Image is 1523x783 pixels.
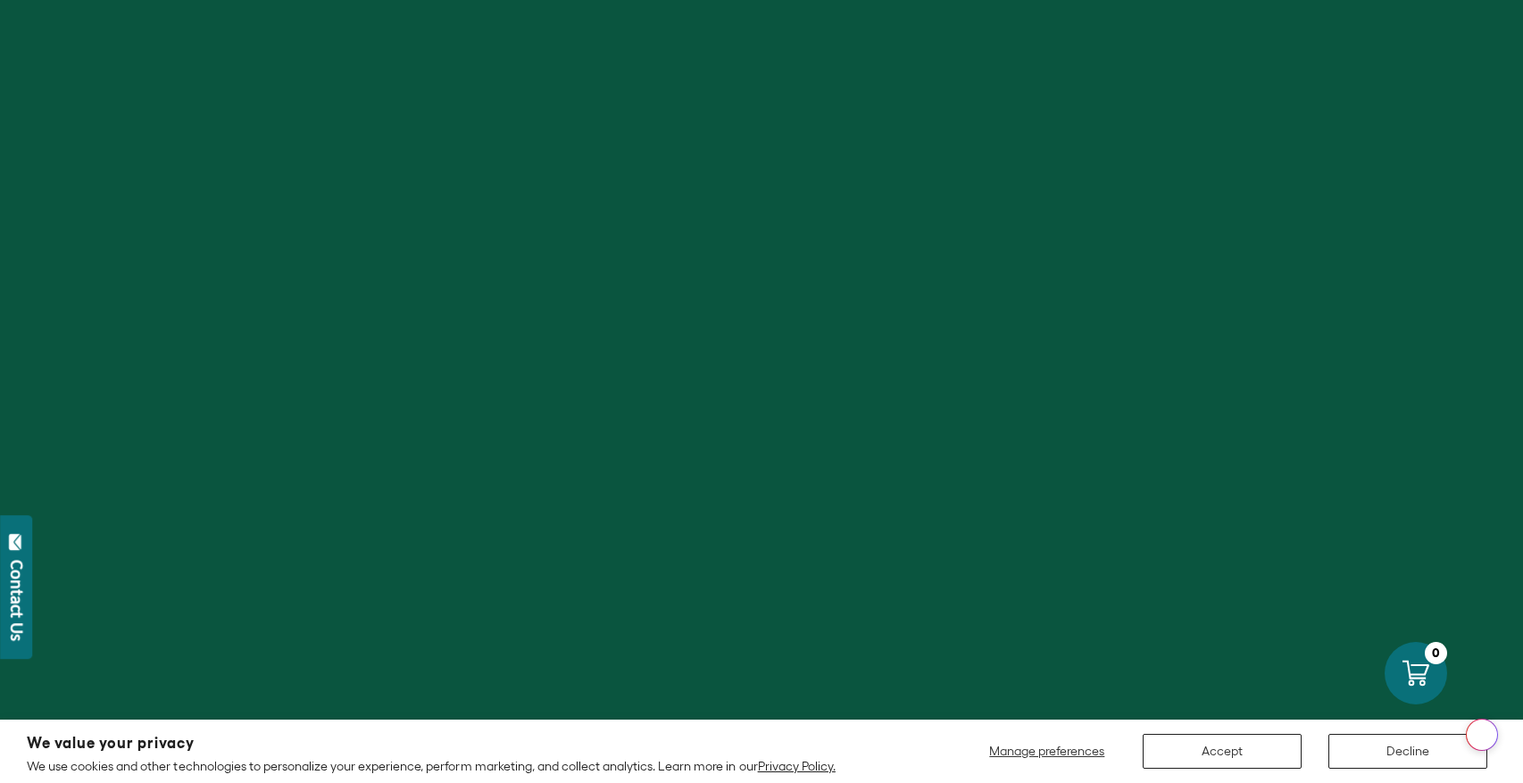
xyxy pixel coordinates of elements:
[27,736,836,751] h2: We value your privacy
[978,734,1116,769] button: Manage preferences
[1425,642,1447,664] div: 0
[8,560,26,641] div: Contact Us
[1328,734,1487,769] button: Decline
[758,759,836,773] a: Privacy Policy.
[989,744,1104,758] span: Manage preferences
[1143,734,1302,769] button: Accept
[27,758,836,774] p: We use cookies and other technologies to personalize your experience, perform marketing, and coll...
